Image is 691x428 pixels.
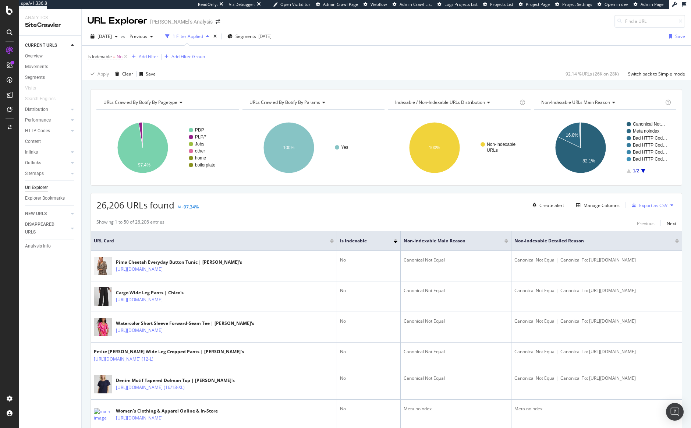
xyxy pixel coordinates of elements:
div: Meta noindex [404,406,508,412]
div: URL Explorer [88,15,147,27]
a: Open in dev [598,1,628,7]
img: main image [94,373,112,396]
span: Projects List [490,1,513,7]
div: Canonical Not Equal | Canonical To: [URL][DOMAIN_NAME] [514,257,679,263]
span: Admin Crawl List [400,1,432,7]
a: Sitemaps [25,170,69,178]
text: 82.1% [582,158,595,164]
div: 1 Filter Applied [173,33,203,39]
span: URLs Crawled By Botify By params [249,99,320,105]
svg: A chart. [534,116,675,180]
text: Bad HTTP Cod… [633,157,667,162]
a: Webflow [364,1,387,7]
div: Canonical Not Equal [404,257,508,263]
span: Open Viz Editor [280,1,311,7]
div: 92.14 % URLs ( 26K on 28K ) [566,71,619,77]
div: Pima Cheetah Everyday Button Tunic | [PERSON_NAME]'s [116,259,242,266]
span: Previous [127,33,147,39]
div: Meta noindex [514,406,679,412]
div: Showing 1 to 50 of 26,206 entries [96,219,164,228]
div: Canonical Not Equal | Canonical To: [URL][DOMAIN_NAME] [514,318,679,324]
svg: A chart. [242,116,383,180]
a: Outlinks [25,159,69,167]
svg: A chart. [96,116,237,180]
div: Petite [PERSON_NAME] Wide Leg Cropped Pants | [PERSON_NAME]'s [94,348,244,355]
input: Find a URL [614,15,685,28]
img: main image [94,285,112,308]
span: URLs Crawled By Botify By pagetype [103,99,177,105]
span: Project Settings [562,1,592,7]
button: Segments[DATE] [224,31,274,42]
span: Open in dev [605,1,628,7]
a: Url Explorer [25,184,76,192]
div: Sitemaps [25,170,44,178]
text: Non-Indexable [487,142,515,147]
div: [DATE] [258,33,272,39]
div: Inlinks [25,148,38,156]
div: Segments [25,74,45,81]
text: home [195,155,206,161]
div: ReadOnly: [198,1,218,7]
a: Projects List [483,1,513,7]
div: Denim Motif Tapered Dolman Top | [PERSON_NAME]'s [116,377,235,384]
div: Create alert [539,202,564,208]
svg: A chart. [388,116,529,180]
div: Search Engines [25,95,56,103]
button: Save [666,31,685,42]
div: Explorer Bookmarks [25,194,65,202]
text: 97.4% [138,162,150,168]
span: Segments [235,33,256,39]
div: Canonical Not Equal | Canonical To: [URL][DOMAIN_NAME] [514,348,679,355]
div: No [340,375,398,382]
span: 26,206 URLs found [96,199,174,211]
div: Distribution [25,106,48,113]
div: Apply [98,71,109,77]
div: Overview [25,52,43,60]
button: Switch back to Simple mode [625,68,685,80]
a: [URL][DOMAIN_NAME] (12-L) [94,355,153,363]
h4: Indexable / Non-Indexable URLs Distribution [394,97,518,108]
a: Visits [25,84,43,92]
div: arrow-right-arrow-left [216,19,220,24]
a: [URL][DOMAIN_NAME] [116,327,163,334]
div: Watercolor Short Sleeve Forward-Seam Tee | [PERSON_NAME]'s [116,320,254,327]
div: Content [25,138,41,145]
span: Admin Crawl Page [323,1,358,7]
a: HTTP Codes [25,127,69,135]
button: Manage Columns [573,201,620,210]
a: Inlinks [25,148,69,156]
a: Explorer Bookmarks [25,194,76,202]
div: Add Filter [139,53,158,60]
div: times [212,33,218,40]
text: PLP/* [195,134,206,140]
span: No [117,52,123,62]
a: Project Settings [555,1,592,7]
div: NEW URLS [25,210,47,218]
a: Performance [25,116,69,124]
text: Bad HTTP Cod… [633,150,667,155]
text: Bad HTTP Cod… [633,136,667,141]
text: other [195,148,205,154]
img: main image [94,316,112,339]
a: Overview [25,52,76,60]
div: Outlinks [25,159,41,167]
button: Export as CSV [629,199,667,211]
img: main image [94,255,112,278]
button: Apply [88,68,109,80]
a: Search Engines [25,95,63,103]
div: Viz Debugger: [229,1,255,7]
div: No [340,257,398,263]
a: [URL][DOMAIN_NAME] [116,296,163,304]
div: Canonical Not Equal [404,318,508,324]
a: Project Page [519,1,550,7]
div: DISAPPEARED URLS [25,221,62,236]
div: Performance [25,116,51,124]
text: Bad HTTP Cod… [633,143,667,148]
a: [URL][DOMAIN_NAME] [116,266,163,273]
div: Save [146,71,156,77]
text: 1/2 [633,168,639,173]
a: Analysis Info [25,242,76,250]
